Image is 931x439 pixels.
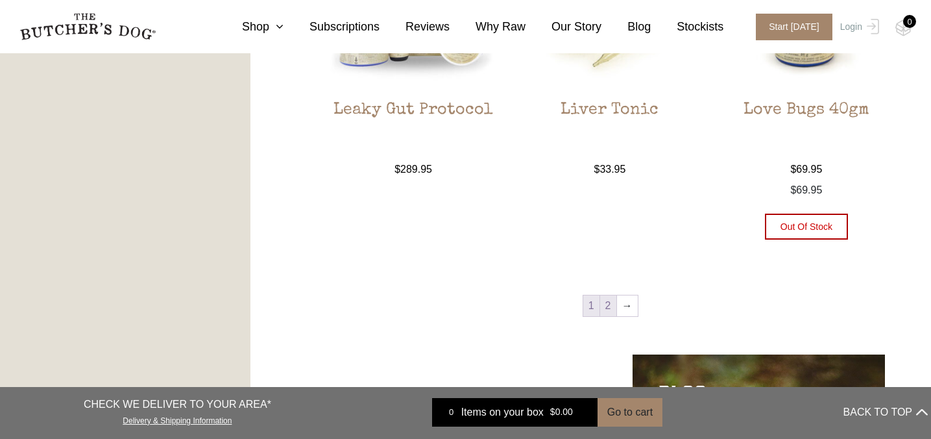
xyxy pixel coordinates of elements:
p: CHECK WE DELIVER TO YOUR AREA* [84,397,271,412]
bdi: 33.95 [594,164,625,175]
button: Out of stock [765,214,848,240]
span: $ [394,164,400,175]
span: Start [DATE] [756,14,832,40]
h2: Leaky Gut Protocol [326,101,501,162]
span: Page 1 [583,295,599,316]
span: $ [790,164,796,175]
h2: Love Bugs 40gm [719,101,894,162]
div: 0 [442,406,461,419]
a: Blog [601,18,651,36]
span: 69.95 [790,184,822,195]
button: Go to cart [598,398,662,427]
a: Stockists [651,18,723,36]
a: Reviews [380,18,450,36]
h2: Liver Tonic [522,101,697,162]
span: $ [550,407,555,418]
h2: BLOG [659,381,840,413]
a: Delivery & Shipping Information [123,413,232,425]
a: Login [837,14,879,40]
bdi: 0.00 [550,407,573,418]
bdi: 289.95 [394,164,432,175]
img: TBD_Cart-Empty.png [895,19,912,36]
a: → [617,295,638,316]
a: Shop [216,18,284,36]
a: Our Story [526,18,601,36]
div: 0 [903,15,916,28]
a: Subscriptions [284,18,380,36]
bdi: 69.95 [790,164,822,175]
a: 0 Items on your box $0.00 [432,398,598,427]
h2: APOTHECARY [361,381,542,413]
span: Items on your box [461,405,544,420]
span: $ [790,184,796,195]
a: Why Raw [450,18,526,36]
span: $ [594,164,599,175]
button: BACK TO TOP [843,397,928,428]
a: Start [DATE] [743,14,837,40]
a: Page 2 [600,295,616,316]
